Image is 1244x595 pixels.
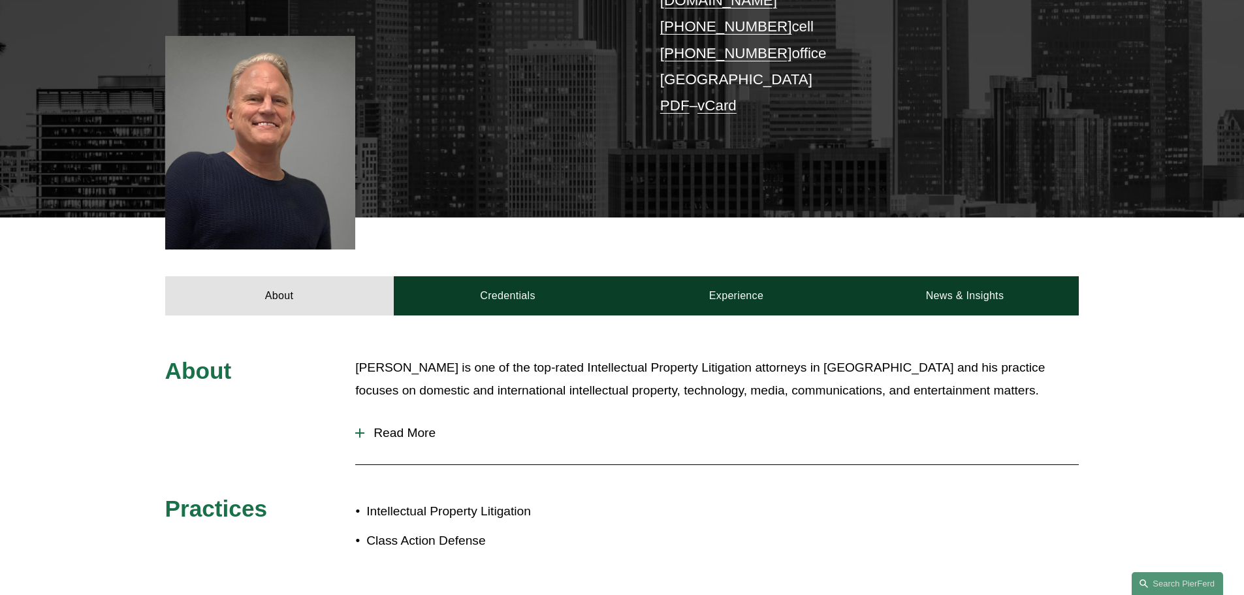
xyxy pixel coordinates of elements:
a: Search this site [1132,572,1223,595]
a: vCard [697,97,737,114]
a: Credentials [394,276,622,315]
p: Intellectual Property Litigation [366,500,622,523]
button: Read More [355,416,1079,450]
a: [PHONE_NUMBER] [660,18,792,35]
p: [PERSON_NAME] is one of the top-rated Intellectual Property Litigation attorneys in [GEOGRAPHIC_D... [355,357,1079,402]
a: [PHONE_NUMBER] [660,45,792,61]
p: Class Action Defense [366,530,622,553]
span: Read More [364,426,1079,440]
a: Experience [622,276,851,315]
span: Practices [165,496,268,521]
span: About [165,358,232,383]
a: About [165,276,394,315]
a: News & Insights [850,276,1079,315]
a: PDF [660,97,690,114]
